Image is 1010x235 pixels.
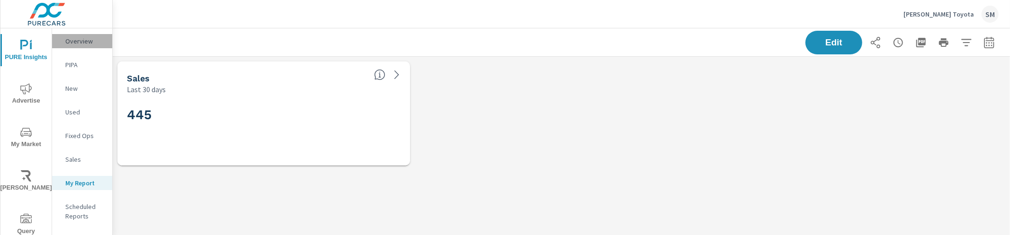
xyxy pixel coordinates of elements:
div: Scheduled Reports [52,200,112,223]
button: Edit [805,31,862,54]
div: Overview [52,34,112,48]
div: Fixed Ops [52,129,112,143]
div: SM [982,6,999,23]
a: See more details in report [389,67,404,82]
p: Overview [65,36,105,46]
button: Select Date Range [980,33,999,52]
span: Number of vehicles sold by the dealership over the selected date range. [Source: This data is sou... [374,69,385,80]
div: Used [52,105,112,119]
span: Advertise [3,83,49,106]
p: Fixed Ops [65,131,105,140]
div: PIPA [52,58,112,72]
button: Share Report [866,33,885,52]
h5: Sales [127,73,150,83]
span: Edit [815,38,853,47]
button: "Export Report to PDF" [912,33,930,52]
button: Print Report [934,33,953,52]
span: My Market [3,127,49,150]
button: Apply Filters [957,33,976,52]
p: Last 30 days [127,84,166,95]
div: New [52,81,112,96]
p: Used [65,107,105,117]
p: PIPA [65,60,105,70]
div: My Report [52,176,112,190]
p: Sales [65,155,105,164]
p: Scheduled Reports [65,202,105,221]
span: PURE Insights [3,40,49,63]
h2: 445 [127,106,401,123]
span: [PERSON_NAME] [3,170,49,193]
p: My Report [65,178,105,188]
div: Sales [52,152,112,166]
p: New [65,84,105,93]
p: [PERSON_NAME] Toyota [903,10,974,18]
